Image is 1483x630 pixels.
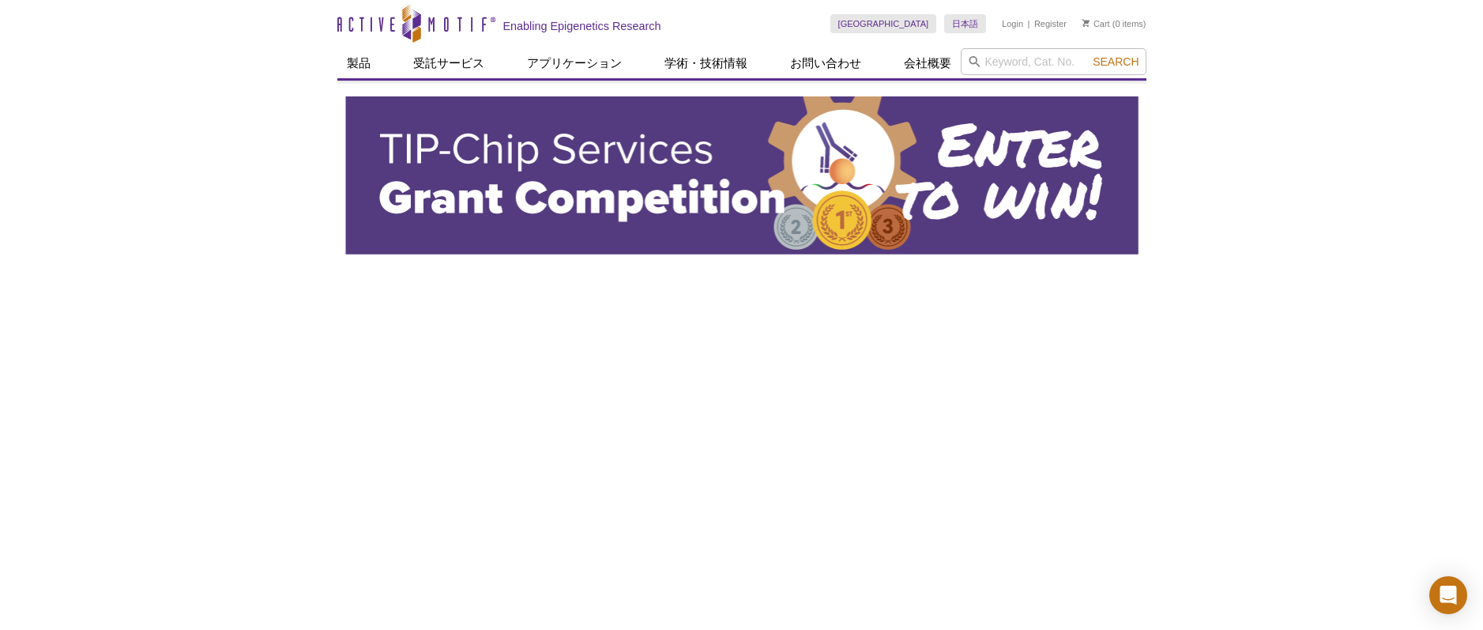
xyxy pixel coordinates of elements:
a: アプリケーション [518,48,631,78]
a: 学術・技術情報 [655,48,757,78]
input: Keyword, Cat. No. [961,48,1146,75]
h2: Enabling Epigenetics Research [503,19,661,33]
a: 製品 [337,48,380,78]
button: Search [1088,55,1143,69]
span: Search [1093,55,1139,68]
li: (0 items) [1082,14,1146,33]
a: Login [1002,18,1023,29]
a: Cart [1082,18,1110,29]
a: お問い合わせ [781,48,871,78]
a: Register [1034,18,1067,29]
img: Active Motif TIP-ChIP Services Grant Competition [345,96,1139,255]
a: 会社概要 [894,48,961,78]
div: Open Intercom Messenger [1429,576,1467,614]
a: 日本語 [944,14,986,33]
a: [GEOGRAPHIC_DATA] [830,14,937,33]
img: Your Cart [1082,19,1090,27]
a: 受託サービス [404,48,494,78]
li: | [1028,14,1030,33]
